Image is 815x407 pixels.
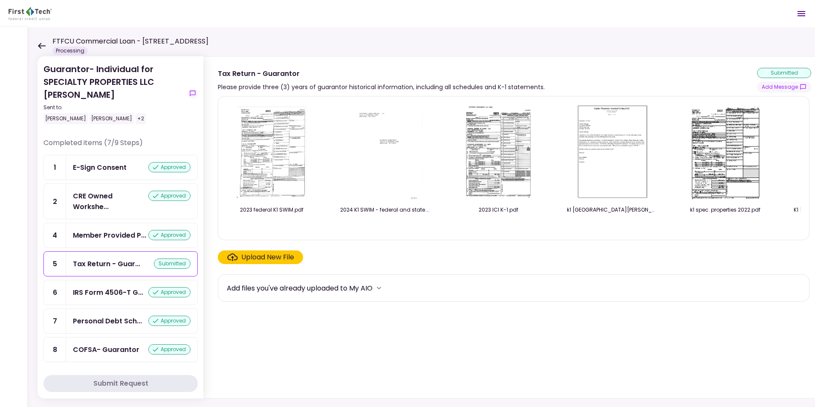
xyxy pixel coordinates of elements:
div: Processing [52,47,88,55]
div: approved [148,191,191,201]
div: 7 [44,309,66,333]
div: CRE Owned Worksheet [73,191,148,212]
div: 1 [44,155,66,180]
button: Submit Request [43,375,198,392]
div: IRS Form 4506-T Guarantor [73,287,143,298]
button: show-messages [757,81,811,93]
div: approved [148,162,191,172]
div: 2023 federal K1 SWIM.pdf [227,206,316,214]
div: Guarantor- Individual for SPECIALTY PROPERTIES LLC [PERSON_NAME] [43,63,184,124]
div: 2 [44,184,66,219]
div: E-Sign Consent [73,162,127,173]
div: k1 spec. properties 2022.pdf [680,206,770,214]
div: Submit Request [93,378,148,389]
button: more [373,282,385,294]
div: Tax Return - Guarantor [73,259,140,269]
div: approved [148,316,191,326]
div: approved [148,344,191,355]
div: Member Provided PFS [73,230,146,241]
div: [PERSON_NAME] [43,113,88,124]
div: 2024 K1 SWIM - federal and state.pdf [340,206,430,214]
a: 2CRE Owned Worksheetapproved [43,183,198,219]
div: 5 [44,252,66,276]
div: Personal Debt Schedule [73,316,142,326]
a: 8COFSA- Guarantorapproved [43,337,198,362]
div: Sent to: [43,104,184,111]
span: Click here to upload the required document [218,250,303,264]
div: Add files you've already uploaded to My AIO [227,283,373,294]
a: 4Member Provided PFSapproved [43,223,198,248]
h1: FTFCU Commercial Loan - [STREET_ADDRESS] [52,36,208,47]
div: Completed items (7/9 Steps) [43,138,198,155]
div: k1 Alpine Meadows 2022.pdf [567,206,656,214]
div: 4 [44,223,66,247]
a: 7Personal Debt Scheduleapproved [43,308,198,334]
div: approved [148,287,191,297]
div: Upload New File [241,252,294,262]
div: approved [148,230,191,240]
button: Open menu [791,3,812,24]
a: 1E-Sign Consentapproved [43,155,198,180]
div: [PERSON_NAME] [90,113,134,124]
a: 6IRS Form 4506-T Guarantorapproved [43,280,198,305]
div: submitted [757,68,811,78]
div: submitted [154,259,191,269]
img: Partner icon [9,7,52,20]
div: 2023 ICI K-1.pdf [454,206,543,214]
a: 5Tax Return - Guarantorsubmitted [43,251,198,276]
div: Tax Return - Guarantor [218,68,545,79]
div: 8 [44,337,66,362]
div: COFSA- Guarantor [73,344,139,355]
div: Please provide three (3) years of guarantor historical information, including all schedules and K... [218,82,545,92]
div: +2 [136,113,146,124]
button: show-messages [188,88,198,99]
div: 6 [44,280,66,305]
